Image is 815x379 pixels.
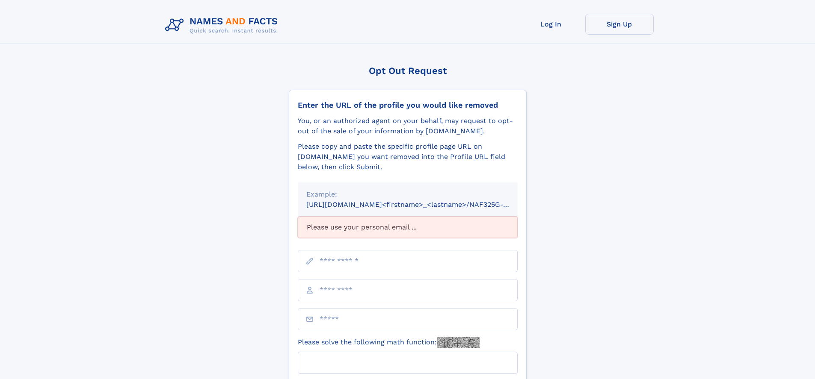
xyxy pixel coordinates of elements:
a: Log In [517,14,585,35]
div: Enter the URL of the profile you would like removed [298,100,518,110]
div: Example: [306,189,509,200]
div: Please use your personal email ... [298,217,518,238]
div: Please copy and paste the specific profile page URL on [DOMAIN_NAME] you want removed into the Pr... [298,141,518,172]
div: You, or an authorized agent on your behalf, may request to opt-out of the sale of your informatio... [298,116,518,136]
small: [URL][DOMAIN_NAME]<firstname>_<lastname>/NAF325G-xxxxxxxx [306,200,534,209]
div: Opt Out Request [289,65,527,76]
img: Logo Names and Facts [162,14,285,37]
a: Sign Up [585,14,654,35]
label: Please solve the following math function: [298,337,480,348]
